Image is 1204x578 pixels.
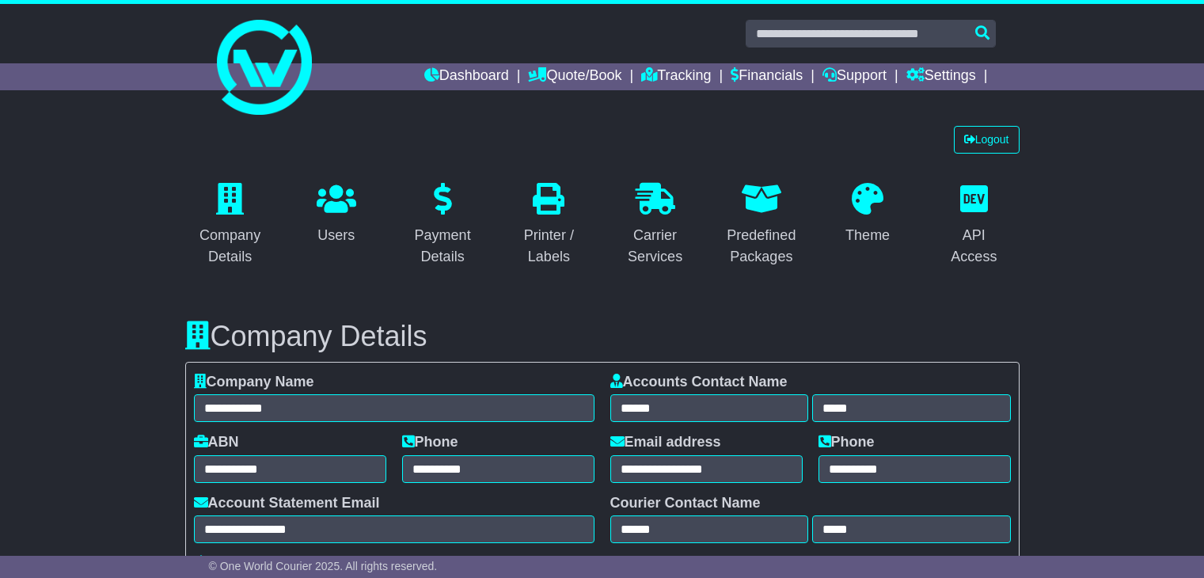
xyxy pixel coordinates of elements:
[528,63,621,90] a: Quote/Book
[939,225,1008,268] div: API Access
[503,177,594,273] a: Printer / Labels
[194,495,380,512] label: Account Statement Email
[185,177,275,273] a: Company Details
[845,225,890,246] div: Theme
[906,63,976,90] a: Settings
[317,225,356,246] div: Users
[408,225,477,268] div: Payment Details
[929,177,1019,273] a: API Access
[954,126,1020,154] a: Logout
[621,225,690,268] div: Carrier Services
[818,434,875,451] label: Phone
[731,63,803,90] a: Financials
[306,177,367,252] a: Users
[835,177,900,252] a: Theme
[610,374,788,391] label: Accounts Contact Name
[716,177,807,273] a: Predefined Packages
[194,434,239,451] label: ABN
[610,177,701,273] a: Carrier Services
[194,374,314,391] label: Company Name
[610,434,721,451] label: Email address
[402,434,458,451] label: Phone
[196,225,265,268] div: Company Details
[514,225,583,268] div: Printer / Labels
[610,495,761,512] label: Courier Contact Name
[397,177,488,273] a: Payment Details
[641,63,711,90] a: Tracking
[209,560,438,572] span: © One World Courier 2025. All rights reserved.
[424,63,509,90] a: Dashboard
[727,225,796,268] div: Predefined Packages
[185,321,1020,352] h3: Company Details
[822,63,887,90] a: Support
